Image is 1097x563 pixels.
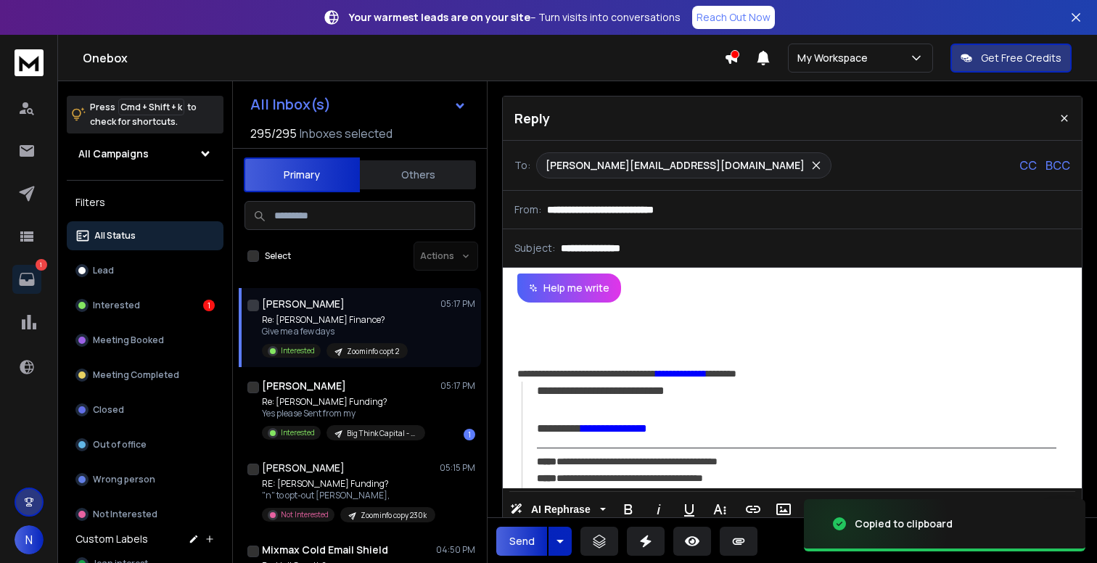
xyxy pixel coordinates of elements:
[67,139,223,168] button: All Campaigns
[675,495,703,524] button: Underline (⌘U)
[36,259,47,271] p: 1
[496,527,547,556] button: Send
[93,369,179,381] p: Meeting Completed
[347,428,416,439] p: Big Think Capital - LOC
[262,490,435,501] p: "n" to opt-out [PERSON_NAME],
[262,408,425,419] p: Yes please Sent from my
[67,291,223,320] button: Interested1
[67,395,223,424] button: Closed
[507,495,609,524] button: AI Rephrase
[706,495,734,524] button: More Text
[262,314,408,326] p: Re: [PERSON_NAME] Finance?
[514,158,530,173] p: To:
[361,510,427,521] p: Zoominfo copy 230k
[855,517,953,531] div: Copied to clipboard
[250,125,297,142] span: 295 / 295
[93,439,147,451] p: Out of office
[349,10,681,25] p: – Turn visits into conversations
[262,379,346,393] h1: [PERSON_NAME]
[349,10,530,24] strong: Your warmest leads are on your site
[90,100,197,129] p: Press to check for shortcuts.
[797,51,874,65] p: My Workspace
[67,465,223,494] button: Wrong person
[464,429,475,440] div: 1
[262,396,425,408] p: Re: [PERSON_NAME] Funding?
[15,525,44,554] button: N
[67,430,223,459] button: Out of office
[1019,157,1037,174] p: CC
[67,221,223,250] button: All Status
[75,532,148,546] h3: Custom Labels
[93,509,157,520] p: Not Interested
[281,345,315,356] p: Interested
[281,427,315,438] p: Interested
[262,297,345,311] h1: [PERSON_NAME]
[265,250,291,262] label: Select
[514,202,541,217] p: From:
[360,159,476,191] button: Others
[93,334,164,346] p: Meeting Booked
[697,10,771,25] p: Reach Out Now
[436,544,475,556] p: 04:50 PM
[78,147,149,161] h1: All Campaigns
[281,509,329,520] p: Not Interested
[517,274,621,303] button: Help me write
[93,474,155,485] p: Wrong person
[250,97,331,112] h1: All Inbox(s)
[739,495,767,524] button: Insert Link (⌘K)
[440,462,475,474] p: 05:15 PM
[981,51,1061,65] p: Get Free Credits
[546,158,805,173] p: [PERSON_NAME][EMAIL_ADDRESS][DOMAIN_NAME]
[262,326,408,337] p: Give me a few days
[93,265,114,276] p: Lead
[67,256,223,285] button: Lead
[440,298,475,310] p: 05:17 PM
[950,44,1072,73] button: Get Free Credits
[203,300,215,311] div: 1
[514,108,550,128] p: Reply
[1045,157,1070,174] p: BCC
[514,241,555,255] p: Subject:
[67,361,223,390] button: Meeting Completed
[83,49,724,67] h1: Onebox
[528,504,593,516] span: AI Rephrase
[770,495,797,524] button: Insert Image (⌘P)
[94,230,136,242] p: All Status
[67,326,223,355] button: Meeting Booked
[645,495,673,524] button: Italic (⌘I)
[347,346,399,357] p: Zoominfo copt 2
[440,380,475,392] p: 05:17 PM
[692,6,775,29] a: Reach Out Now
[93,300,140,311] p: Interested
[262,461,345,475] h1: [PERSON_NAME]
[93,404,124,416] p: Closed
[244,157,360,192] button: Primary
[12,265,41,294] a: 1
[239,90,478,119] button: All Inbox(s)
[615,495,642,524] button: Bold (⌘B)
[262,478,435,490] p: RE: [PERSON_NAME] Funding?
[67,500,223,529] button: Not Interested
[118,99,184,115] span: Cmd + Shift + k
[300,125,393,142] h3: Inboxes selected
[262,543,388,557] h1: Mixmax Cold Email Shield
[67,192,223,213] h3: Filters
[15,49,44,76] img: logo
